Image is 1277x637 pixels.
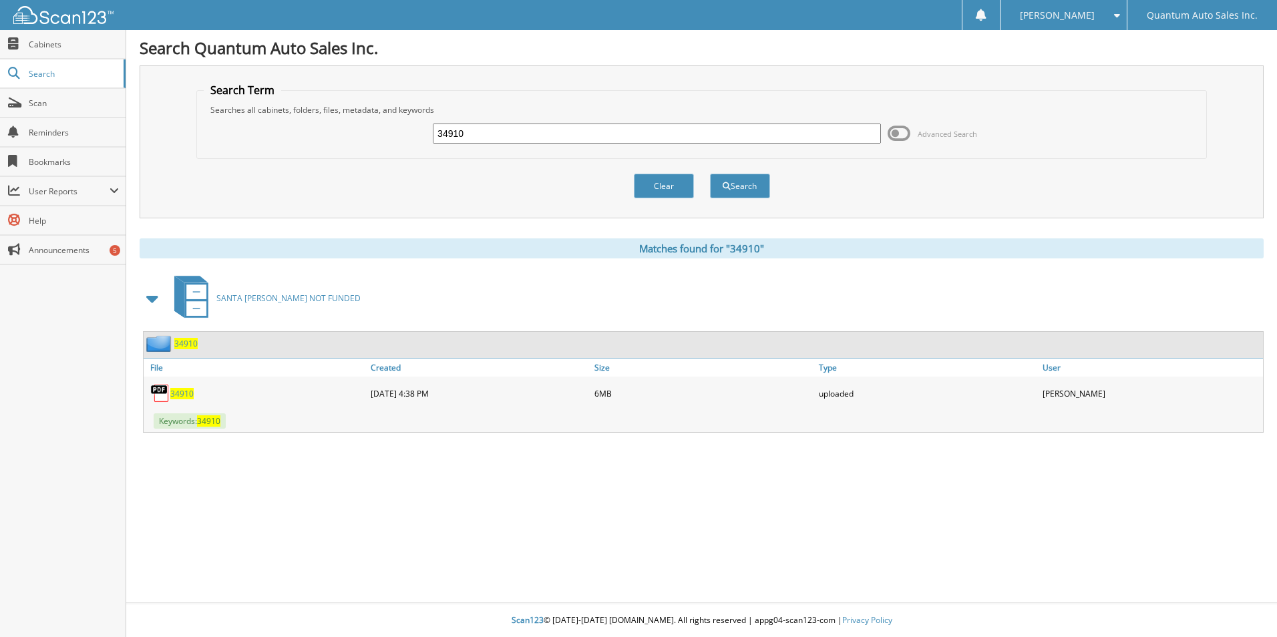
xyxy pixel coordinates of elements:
[367,380,591,407] div: [DATE] 4:38 PM
[815,380,1039,407] div: uploaded
[29,156,119,168] span: Bookmarks
[710,174,770,198] button: Search
[204,83,281,97] legend: Search Term
[146,335,174,352] img: folder2.png
[154,413,226,429] span: Keywords:
[126,604,1277,637] div: © [DATE]-[DATE] [DOMAIN_NAME]. All rights reserved | appg04-scan123-com |
[1020,11,1095,19] span: [PERSON_NAME]
[29,127,119,138] span: Reminders
[197,415,220,427] span: 34910
[512,614,544,626] span: Scan123
[367,359,591,377] a: Created
[29,215,119,226] span: Help
[170,388,194,399] a: 34910
[13,6,114,24] img: scan123-logo-white.svg
[140,238,1264,258] div: Matches found for "34910"
[815,359,1039,377] a: Type
[842,614,892,626] a: Privacy Policy
[29,68,117,79] span: Search
[1210,573,1277,637] iframe: Chat Widget
[591,380,815,407] div: 6MB
[29,97,119,109] span: Scan
[634,174,694,198] button: Clear
[110,245,120,256] div: 5
[1147,11,1258,19] span: Quantum Auto Sales Inc.
[150,383,170,403] img: PDF.png
[140,37,1264,59] h1: Search Quantum Auto Sales Inc.
[204,104,1200,116] div: Searches all cabinets, folders, files, metadata, and keywords
[1039,380,1263,407] div: [PERSON_NAME]
[166,272,361,325] a: SANTA [PERSON_NAME] NOT FUNDED
[591,359,815,377] a: Size
[29,244,119,256] span: Announcements
[144,359,367,377] a: File
[1039,359,1263,377] a: User
[29,186,110,197] span: User Reports
[29,39,119,50] span: Cabinets
[216,292,361,304] span: SANTA [PERSON_NAME] NOT FUNDED
[174,338,198,349] a: 34910
[918,129,977,139] span: Advanced Search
